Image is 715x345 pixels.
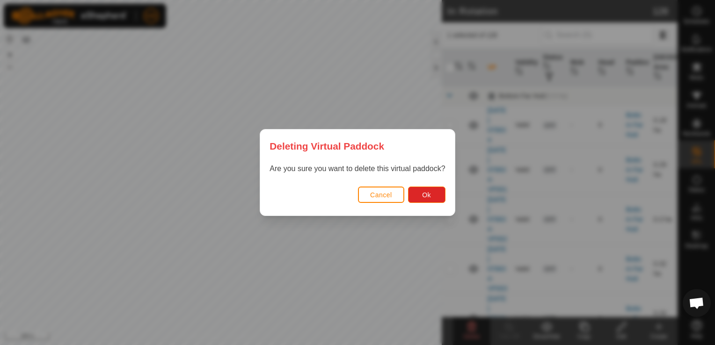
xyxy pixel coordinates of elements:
[370,191,392,199] span: Cancel
[683,289,711,317] div: Open chat
[422,191,431,199] span: Ok
[270,139,384,153] span: Deleting Virtual Paddock
[270,163,445,174] p: Are you sure you want to delete this virtual paddock?
[358,187,404,203] button: Cancel
[408,187,445,203] button: Ok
